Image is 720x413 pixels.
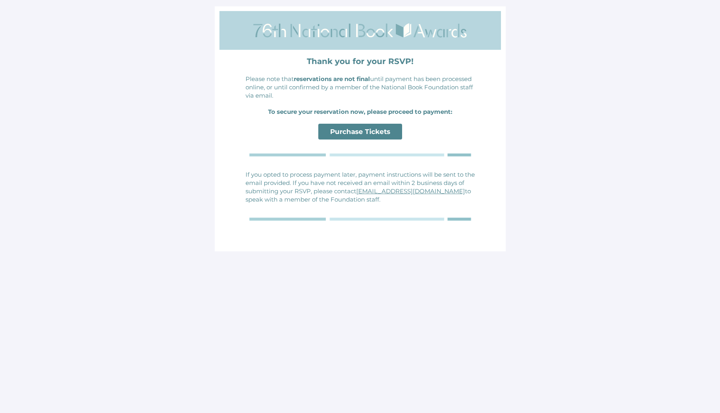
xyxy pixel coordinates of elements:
p: Thank you for your RSVP! [246,56,475,67]
a: [EMAIL_ADDRESS][DOMAIN_NAME] [356,187,465,195]
p: To secure your reservation now, please proceed to payment: [246,107,475,116]
span: Purchase Tickets [330,128,390,136]
p: If you opted to process payment later, payment instructions will be sent to the email provided. I... [246,170,475,204]
strong: reservations are not final [294,75,370,83]
p: Please note that until payment has been processed online, or until confirmed by a member of the N... [246,75,475,100]
a: Purchase Tickets [318,124,402,140]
